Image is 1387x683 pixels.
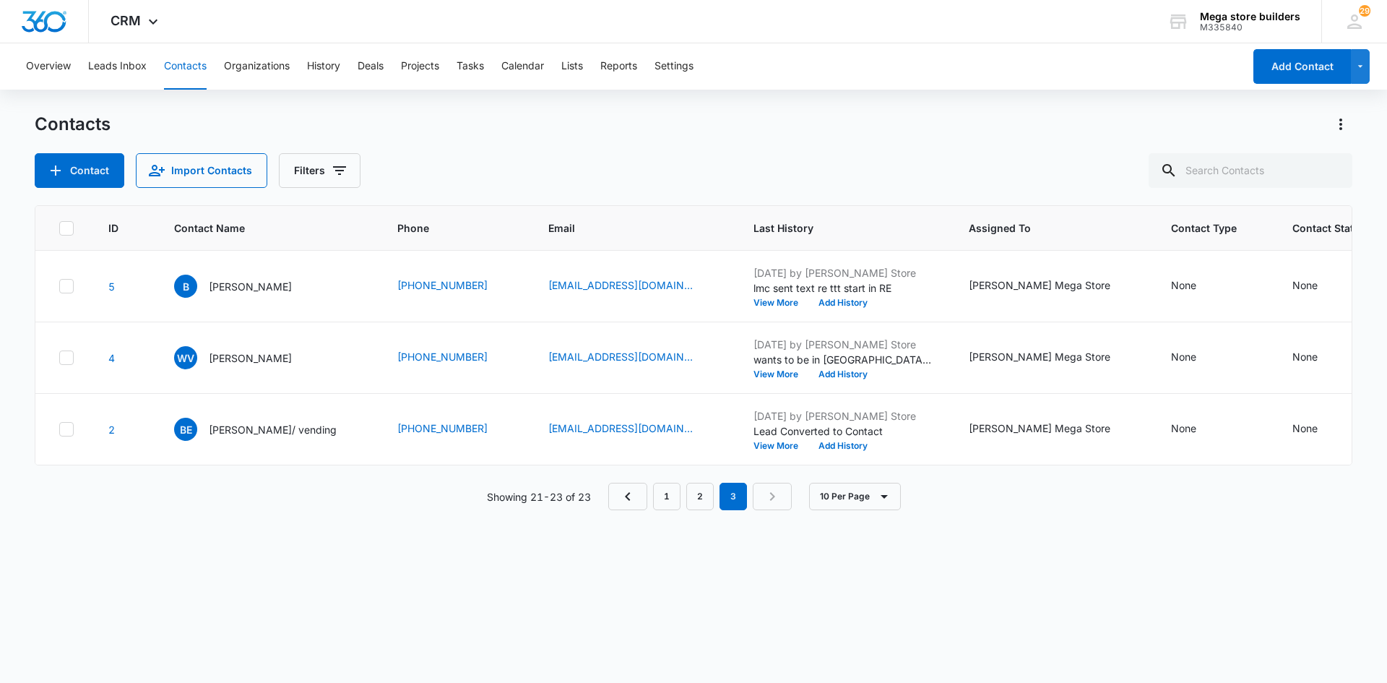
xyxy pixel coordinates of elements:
[1171,220,1237,236] span: Contact Type
[809,483,901,510] button: 10 Per Page
[753,337,934,352] p: [DATE] by [PERSON_NAME] Store
[753,408,934,424] p: [DATE] by [PERSON_NAME] Store
[1171,278,1222,295] div: Contact Type - None - Select to Edit Field
[88,43,147,90] button: Leads Inbox
[35,113,111,135] h1: Contacts
[753,298,808,307] button: View More
[1171,421,1222,438] div: Contact Type - None - Select to Edit Field
[164,43,207,90] button: Contacts
[753,424,934,439] p: Lead Converted to Contact
[561,43,583,90] button: Lists
[136,153,267,188] button: Import Contacts
[548,220,698,236] span: Email
[1292,421,1344,438] div: Contact Status - None - Select to Edit Field
[969,349,1136,366] div: Assigned To - John Mega Store - Select to Edit Field
[397,220,493,236] span: Phone
[279,153,360,188] button: Filters
[307,43,340,90] button: History
[1292,349,1318,364] div: None
[686,483,714,510] a: Page 2
[753,442,808,450] button: View More
[108,424,115,436] a: Navigate to contact details page for bruce edible/ vending
[548,349,719,366] div: Email - velezw2@gmail.com - Select to Edit Field
[224,43,290,90] button: Organizations
[753,352,934,367] p: wants to be in [GEOGRAPHIC_DATA]; address he ave in [GEOGRAPHIC_DATA] was declined by fedex--tryi...
[1171,278,1196,293] div: None
[174,346,197,369] span: WV
[26,43,71,90] button: Overview
[1329,113,1352,136] button: Actions
[753,220,913,236] span: Last History
[397,349,514,366] div: Phone - (407) 591-7229 - Select to Edit Field
[401,43,439,90] button: Projects
[548,278,719,295] div: Email - edibledeliveries@gmail.com - Select to Edit Field
[1292,349,1344,366] div: Contact Status - None - Select to Edit Field
[720,483,747,510] em: 3
[1171,421,1196,436] div: None
[397,278,488,293] a: [PHONE_NUMBER]
[209,351,292,366] p: [PERSON_NAME]
[753,280,934,296] p: lmc sent text re ttt start in RE
[397,421,514,438] div: Phone - +1 (914) 423-4534 - Select to Edit Field
[35,153,124,188] button: Add Contact
[457,43,484,90] button: Tasks
[174,418,363,441] div: Contact Name - bruce edible/ vending - Select to Edit Field
[969,278,1136,295] div: Assigned To - John Mega Store - Select to Edit Field
[808,442,878,450] button: Add History
[174,418,197,441] span: be
[969,421,1136,438] div: Assigned To - John Mega Store - Select to Edit Field
[209,422,337,437] p: [PERSON_NAME]/ vending
[753,265,934,280] p: [DATE] by [PERSON_NAME] Store
[108,220,118,236] span: ID
[753,370,808,379] button: View More
[608,483,647,510] a: Previous Page
[1359,5,1370,17] div: notifications count
[1200,11,1300,22] div: account name
[1253,49,1351,84] button: Add Contact
[600,43,637,90] button: Reports
[653,483,680,510] a: Page 1
[1292,278,1344,295] div: Contact Status - None - Select to Edit Field
[1171,349,1196,364] div: None
[108,280,115,293] a: Navigate to contact details page for Bruce
[174,275,318,298] div: Contact Name - Bruce - Select to Edit Field
[548,278,693,293] a: [EMAIL_ADDRESS][DOMAIN_NAME]
[358,43,384,90] button: Deals
[1359,5,1370,17] span: 29
[1292,421,1318,436] div: None
[548,421,719,438] div: Email - Edibledeliveries@gmail.com - Select to Edit Field
[808,298,878,307] button: Add History
[969,349,1110,364] div: [PERSON_NAME] Mega Store
[1292,220,1366,236] span: Contact Status
[108,352,115,364] a: Navigate to contact details page for William Velez
[969,278,1110,293] div: [PERSON_NAME] Mega Store
[808,370,878,379] button: Add History
[174,275,197,298] span: B
[501,43,544,90] button: Calendar
[548,421,693,436] a: [EMAIL_ADDRESS][DOMAIN_NAME]
[969,220,1115,236] span: Assigned To
[397,349,488,364] a: [PHONE_NUMBER]
[111,13,141,28] span: CRM
[969,421,1110,436] div: [PERSON_NAME] Mega Store
[1200,22,1300,33] div: account id
[1149,153,1352,188] input: Search Contacts
[174,220,342,236] span: Contact Name
[1292,278,1318,293] div: None
[487,489,591,504] p: Showing 21-23 of 23
[608,483,792,510] nav: Pagination
[654,43,693,90] button: Settings
[174,346,318,369] div: Contact Name - William Velez - Select to Edit Field
[1171,349,1222,366] div: Contact Type - None - Select to Edit Field
[548,349,693,364] a: [EMAIL_ADDRESS][DOMAIN_NAME]
[209,279,292,294] p: [PERSON_NAME]
[397,278,514,295] div: Phone - (914) 494-4099 - Select to Edit Field
[397,421,488,436] a: [PHONE_NUMBER]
